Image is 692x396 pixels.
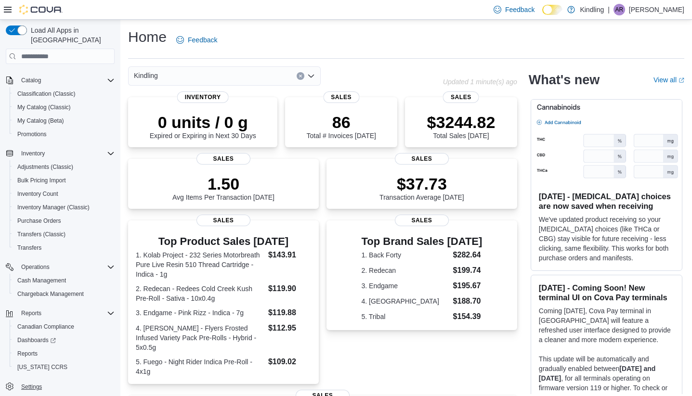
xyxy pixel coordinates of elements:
span: Sales [323,91,359,103]
button: Cash Management [10,274,118,287]
h3: Top Brand Sales [DATE] [362,236,483,247]
a: Feedback [172,30,221,50]
dd: $112.95 [268,322,311,334]
dt: 5. Fuego - Night Rider Indica Pre-Roll - 4x1g [136,357,264,376]
button: Open list of options [307,72,315,80]
div: Transaction Average [DATE] [379,174,464,201]
span: Transfers (Classic) [13,229,115,240]
input: Dark Mode [542,5,562,15]
span: Sales [443,91,479,103]
button: Inventory [2,147,118,160]
a: Dashboards [13,334,60,346]
button: My Catalog (Classic) [10,101,118,114]
a: Bulk Pricing Import [13,175,70,186]
span: Reports [17,307,115,319]
a: Inventory Manager (Classic) [13,202,93,213]
dd: $282.64 [453,249,483,261]
span: Inventory Manager (Classic) [17,204,90,211]
a: Adjustments (Classic) [13,161,77,173]
dt: 4. [PERSON_NAME] - Flyers Frosted Infused Variety Pack Pre-Rolls - Hybrid - 5x0.5g [136,323,264,352]
span: Inventory Count [17,190,58,198]
svg: External link [679,77,684,83]
span: Dashboards [13,334,115,346]
dt: 5. Tribal [362,312,449,321]
span: Cash Management [13,275,115,286]
button: Inventory Manager (Classic) [10,201,118,214]
button: Inventory Count [10,187,118,201]
span: My Catalog (Beta) [17,117,64,125]
span: Reports [21,309,41,317]
span: My Catalog (Classic) [13,102,115,113]
dt: 3. Endgame - Pink Rizz - Indica - 7g [136,308,264,318]
button: Purchase Orders [10,214,118,228]
span: Bulk Pricing Import [17,177,66,184]
button: Operations [2,260,118,274]
button: Catalog [17,75,45,86]
span: Transfers (Classic) [17,230,65,238]
a: [US_STATE] CCRS [13,361,71,373]
a: Transfers (Classic) [13,229,69,240]
span: Settings [17,381,115,393]
a: Settings [17,381,46,393]
span: Chargeback Management [13,288,115,300]
span: Chargeback Management [17,290,84,298]
span: Classification (Classic) [13,88,115,100]
h3: Top Product Sales [DATE] [136,236,311,247]
span: Feedback [188,35,217,45]
a: Classification (Classic) [13,88,79,100]
h2: What's new [529,72,600,88]
dd: $119.88 [268,307,311,319]
button: Adjustments (Classic) [10,160,118,174]
span: Kindling [134,70,158,81]
a: Canadian Compliance [13,321,78,332]
span: Reports [17,350,38,358]
span: Inventory [17,148,115,159]
h3: [DATE] - Coming Soon! New terminal UI on Cova Pay terminals [539,283,674,302]
span: Reports [13,348,115,359]
p: | [608,4,610,15]
a: Transfers [13,242,45,254]
span: Promotions [17,130,47,138]
a: View allExternal link [653,76,684,84]
a: Cash Management [13,275,70,286]
p: 0 units / 0 g [150,113,256,132]
span: Load All Apps in [GEOGRAPHIC_DATA] [27,26,115,45]
button: Chargeback Management [10,287,118,301]
p: Coming [DATE], Cova Pay terminal in [GEOGRAPHIC_DATA] will feature a refreshed user interface des... [539,306,674,345]
span: Cash Management [17,277,66,284]
span: [US_STATE] CCRS [17,363,67,371]
button: [US_STATE] CCRS [10,360,118,374]
span: Catalog [21,77,41,84]
dt: 4. [GEOGRAPHIC_DATA] [362,296,449,306]
span: Promotions [13,128,115,140]
dt: 1. Kolab Project - 232 Series Motorbreath Pure Live Resin 510 Thread Cartridge - Indica - 1g [136,250,264,279]
p: 86 [306,113,376,132]
a: Dashboards [10,333,118,347]
span: Operations [21,263,50,271]
dt: 2. Redecan - Redees Cold Creek Kush Pre-Roll - Sativa - 10x0.4g [136,284,264,303]
span: Inventory Count [13,188,115,200]
span: Operations [17,261,115,273]
button: Classification (Classic) [10,87,118,101]
a: My Catalog (Classic) [13,102,75,113]
h3: [DATE] - [MEDICAL_DATA] choices are now saved when receiving [539,192,674,211]
p: $37.73 [379,174,464,193]
dd: $119.90 [268,283,311,294]
a: Reports [13,348,41,359]
div: Expired or Expiring in Next 30 Days [150,113,256,140]
span: Sales [196,215,250,226]
dt: 1. Back Forty [362,250,449,260]
dd: $195.67 [453,280,483,292]
button: Operations [17,261,53,273]
span: Sales [196,153,250,165]
span: Adjustments (Classic) [17,163,73,171]
dd: $143.91 [268,249,311,261]
p: [PERSON_NAME] [629,4,684,15]
strong: [DATE] and [DATE] [539,365,656,382]
p: 1.50 [172,174,274,193]
dt: 3. Endgame [362,281,449,291]
span: My Catalog (Classic) [17,103,71,111]
h1: Home [128,27,167,47]
button: Clear input [297,72,304,80]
